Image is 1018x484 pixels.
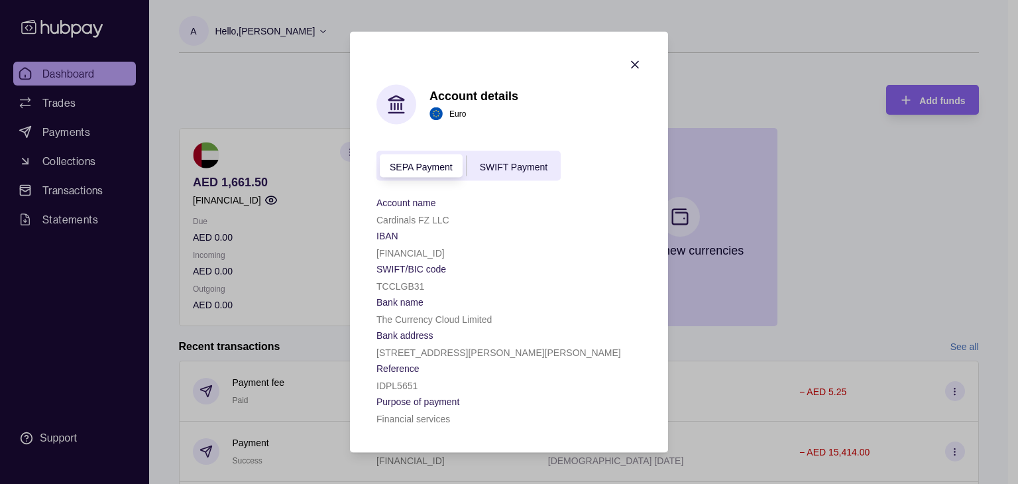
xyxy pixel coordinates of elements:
[376,264,446,274] p: SWIFT/BIC code
[376,396,459,407] p: Purpose of payment
[376,330,433,341] p: Bank address
[376,381,418,391] p: IDPL5651
[376,198,436,208] p: Account name
[429,88,518,103] h1: Account details
[480,161,547,172] span: SWIFT Payment
[376,347,621,358] p: [STREET_ADDRESS][PERSON_NAME][PERSON_NAME]
[376,363,420,374] p: Reference
[429,107,443,120] img: eu
[376,231,398,241] p: IBAN
[449,106,466,121] p: Euro
[376,215,449,225] p: Cardinals FZ LLC
[376,281,424,292] p: TCCLGB31
[376,297,424,308] p: Bank name
[376,151,561,181] div: accountIndex
[376,314,492,325] p: The Currency Cloud Limited
[390,161,453,172] span: SEPA Payment
[376,248,445,259] p: [FINANCIAL_ID]
[376,414,450,424] p: Financial services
